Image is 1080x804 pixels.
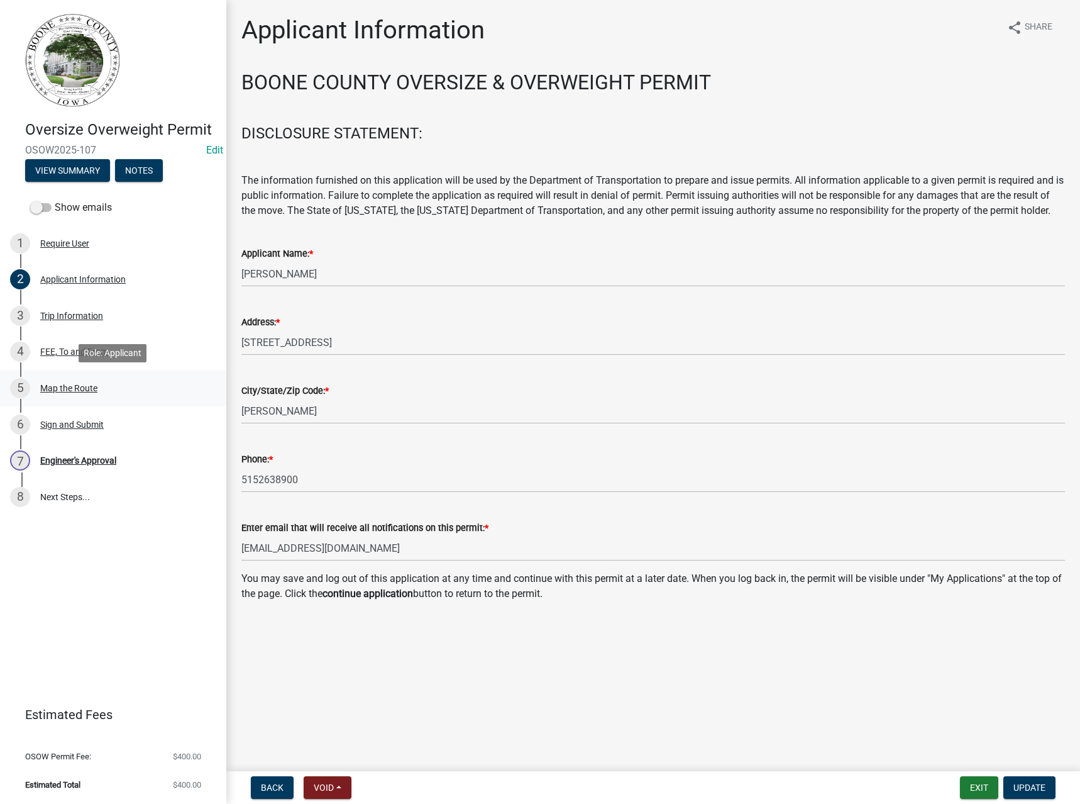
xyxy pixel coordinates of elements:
a: Edit [206,144,223,156]
div: 8 [10,487,30,507]
button: Back [251,776,294,799]
button: View Summary [25,159,110,182]
label: Address: [241,318,280,327]
div: 6 [10,415,30,435]
wm-modal-confirm: Notes [115,166,163,176]
label: Applicant Name: [241,250,313,259]
span: Share [1025,20,1052,35]
h4: DISCLOSURE STATEMENT: [241,125,1065,143]
i: share [1007,20,1022,35]
label: City/State/Zip Code: [241,387,329,396]
wm-modal-confirm: Edit Application Number [206,144,223,156]
div: 5 [10,378,30,398]
div: FEE, To and From [40,347,108,356]
img: Boone County, Iowa [25,13,121,108]
p: The information furnished on this application will be used by the Department of Transportation to... [241,173,1065,218]
div: Trip Information [40,311,103,320]
label: Phone: [241,455,273,464]
label: Show emails [30,200,112,215]
div: Applicant Information [40,275,126,284]
span: Update [1013,783,1045,793]
span: Back [261,783,284,793]
span: Void [314,783,334,793]
div: Engineer's Approval [40,456,116,465]
strong: continue application [322,588,413,600]
div: Require User [40,239,89,248]
div: 7 [10,450,30,471]
div: 4 [10,342,30,362]
button: Void [304,776,351,799]
wm-modal-confirm: Summary [25,166,110,176]
h4: Oversize Overweight Permit [25,121,216,139]
h1: Applicant Information [241,15,485,45]
span: OSOW Permit Fee: [25,752,91,761]
span: OSOW2025-107 [25,144,201,156]
button: shareShare [997,15,1062,40]
div: Role: Applicant [79,344,146,362]
span: $400.00 [173,781,201,789]
h2: BOONE COUNTY OVERSIZE & OVERWEIGHT PERMIT [241,70,1065,94]
div: 2 [10,269,30,289]
div: 3 [10,306,30,326]
p: You may save and log out of this application at any time and continue with this permit at a later... [241,571,1065,601]
a: Estimated Fees [10,702,206,727]
label: Enter email that will receive all notifications on this permit: [241,524,488,533]
button: Notes [115,159,163,182]
span: $400.00 [173,752,201,761]
span: Estimated Total [25,781,80,789]
button: Update [1003,776,1055,799]
button: Exit [960,776,998,799]
div: Map the Route [40,384,97,393]
div: Sign and Submit [40,420,104,429]
div: 1 [10,233,30,254]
